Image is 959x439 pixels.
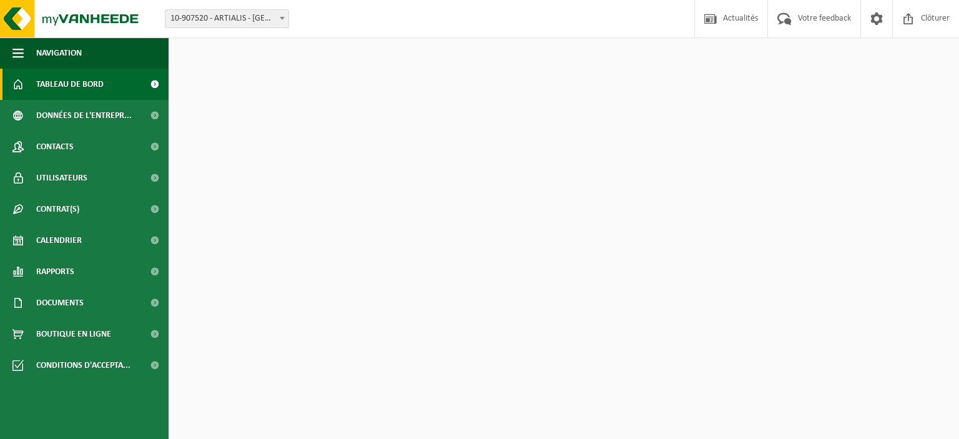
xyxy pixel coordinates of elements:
span: 10-907520 - ARTIALIS - LIÈGE [165,10,288,27]
span: Contacts [36,131,74,162]
span: Navigation [36,37,82,69]
span: Conditions d'accepta... [36,350,130,381]
span: Contrat(s) [36,194,79,225]
span: Rapports [36,256,74,287]
span: Tableau de bord [36,69,104,100]
span: Documents [36,287,84,318]
span: 10-907520 - ARTIALIS - LIÈGE [165,9,289,28]
span: Données de l'entrepr... [36,100,132,131]
span: Calendrier [36,225,82,256]
span: Utilisateurs [36,162,87,194]
span: Boutique en ligne [36,318,111,350]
